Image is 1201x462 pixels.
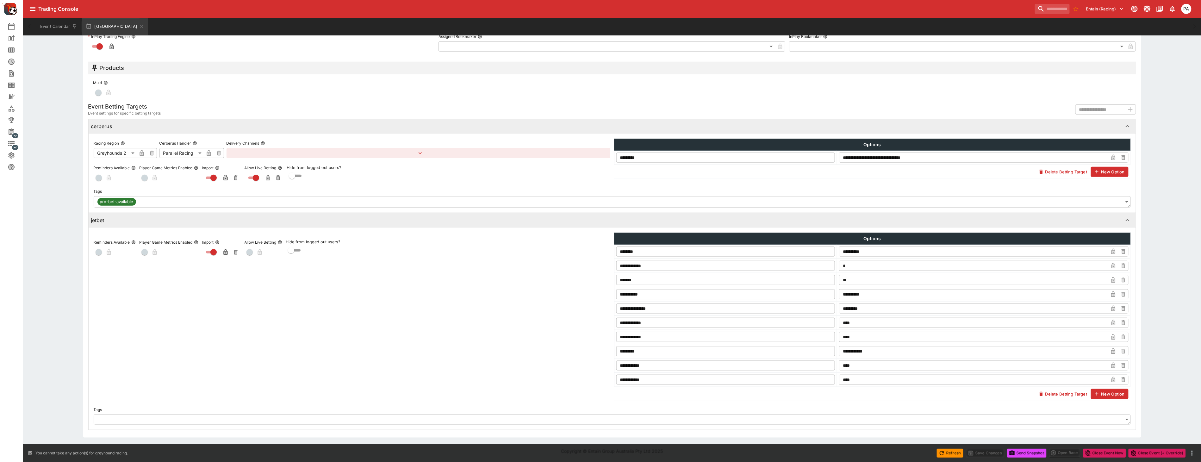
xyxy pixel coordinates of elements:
[8,93,25,101] div: Nexus Entities
[8,70,25,77] div: Search
[1188,449,1196,457] button: more
[8,23,25,30] div: Event Calendar
[82,18,148,35] button: [GEOGRAPHIC_DATA]
[94,407,102,412] p: Tags
[131,166,136,170] button: Reminders Available
[94,189,102,194] p: Tags
[8,152,25,159] div: System Settings
[1129,3,1140,15] button: Connected to PK
[8,105,25,112] div: Categories
[94,148,137,158] div: Greyhounds 2
[261,141,265,146] button: Delivery Channels
[278,166,282,170] button: Allow Live Betting
[202,165,214,171] p: Import
[88,110,161,116] span: Event settings for specific betting targets
[8,81,25,89] div: Template Search
[93,80,102,85] p: Multi
[215,240,220,245] button: Import
[1035,389,1091,399] button: Delete Betting Target
[245,165,277,171] p: Allow Live Betting
[100,64,124,72] h5: Products
[121,141,125,146] button: Racing Region
[97,199,136,205] span: pro-bet-available
[159,140,191,146] p: Cerberus Handler
[88,103,161,110] h5: Event Betting Targets
[1071,4,1081,14] button: No Bookmarks
[1091,167,1129,177] button: New Option
[194,166,198,170] button: Player Game Metrics Enabled
[1083,449,1126,458] button: Close Event Now
[36,18,81,35] button: Event Calendar
[38,6,1032,12] div: Trading Console
[8,46,25,54] div: Meetings
[140,240,193,245] p: Player Game Metrics Enabled
[8,128,25,136] div: Management
[202,240,214,245] p: Import
[937,449,963,458] button: Refresh
[287,165,610,171] p: Hide from logged out users?
[478,34,482,39] button: Assigned Bookmaker
[789,34,822,39] p: InPlay Bookmaker
[614,233,1130,245] th: Options
[8,163,25,171] div: Help & Support
[27,3,38,15] button: open drawer
[131,34,136,39] button: InPlay Trading Engine
[1049,448,1080,457] div: split button
[1167,3,1178,15] button: Notifications
[227,140,259,146] p: Delivery Channels
[823,34,828,39] button: InPlay Bookmaker
[35,450,128,456] p: You cannot take any action(s) for greyhound racing.
[278,240,282,245] button: Allow Live Betting
[2,1,17,16] img: PriceKinetics Logo
[8,116,25,124] div: Tournaments
[94,165,130,171] p: Reminders Available
[1035,4,1070,14] input: search
[1082,4,1128,14] button: Select Tenant
[1007,449,1047,458] button: Send Snapshot
[439,34,476,39] p: Assigned Bookmaker
[8,140,25,147] div: Infrastructure
[286,239,610,245] p: Hide from logged out users?
[1181,4,1192,14] div: Peter Addley
[614,139,1130,151] th: Options
[91,123,113,130] h6: cerberus
[8,34,25,42] div: New Event
[1035,167,1091,177] button: Delete Betting Target
[1129,449,1186,458] button: Close Event (+ Override)
[94,140,119,146] p: Racing Region
[215,166,220,170] button: Import
[1091,389,1129,399] button: New Option
[1154,3,1166,15] button: Documentation
[194,240,198,245] button: Player Game Metrics Enabled
[193,141,197,146] button: Cerberus Handler
[159,148,204,158] div: Parallel Racing
[8,58,25,66] div: Futures
[245,240,277,245] p: Allow Live Betting
[94,240,130,245] p: Reminders Available
[91,217,104,224] h6: jetbet
[131,240,136,245] button: Reminders Available
[140,165,193,171] p: Player Game Metrics Enabled
[1142,3,1153,15] button: Toggle light/dark mode
[1179,2,1193,16] button: Peter Addley
[103,81,108,85] button: Multi
[88,34,130,39] p: InPlay Trading Engine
